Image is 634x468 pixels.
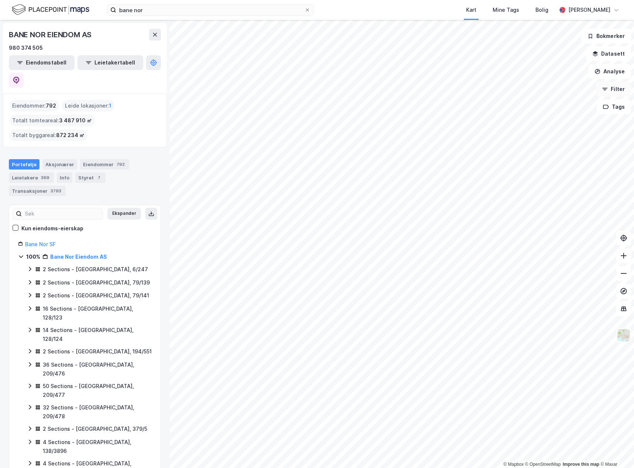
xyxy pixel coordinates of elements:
[43,278,150,287] div: 2 Sections - [GEOGRAPHIC_DATA], 79/139
[586,46,631,61] button: Datasett
[43,382,152,399] div: 50 Sections - [GEOGRAPHIC_DATA], 209/477
[535,6,548,14] div: Bolig
[466,6,476,14] div: Kart
[43,291,149,300] div: 2 Sections - [GEOGRAPHIC_DATA], 79/141
[9,186,66,196] div: Transaksjoner
[43,360,152,378] div: 36 Sections - [GEOGRAPHIC_DATA], 209/476
[9,172,54,183] div: Leietakere
[568,6,610,14] div: [PERSON_NAME]
[9,43,43,52] div: 980 374 505
[43,425,147,433] div: 2 Sections - [GEOGRAPHIC_DATA], 379/5
[597,433,634,468] div: Kontrollprogram for chat
[42,159,77,170] div: Aksjonærer
[493,6,519,14] div: Mine Tags
[9,29,93,41] div: BANE NOR EIENDOM AS
[43,265,148,274] div: 2 Sections - [GEOGRAPHIC_DATA], 6/247
[21,224,83,233] div: Kun eiendoms-eierskap
[43,403,152,421] div: 32 Sections - [GEOGRAPHIC_DATA], 209/478
[107,208,141,220] button: Ekspander
[80,159,129,170] div: Eiendommer
[581,29,631,43] button: Bokmerker
[9,115,95,126] div: Totalt tomteareal :
[77,55,143,70] button: Leietakertabell
[95,174,103,181] div: 7
[115,161,126,168] div: 792
[59,116,92,125] span: 3 487 910 ㎡
[25,241,56,247] a: Bane Nor SF
[563,462,599,467] a: Improve this map
[109,101,111,110] span: 1
[56,131,85,140] span: 872 234 ㎡
[503,462,524,467] a: Mapbox
[597,99,631,114] button: Tags
[57,172,72,183] div: Info
[12,3,89,16] img: logo.f888ab2527a4732fd821a326f86c7f29.svg
[50,254,107,260] a: Bane Nor Eiendom AS
[49,187,63,195] div: 3793
[9,55,75,70] button: Eiendomstabell
[43,438,152,455] div: 4 Sections - [GEOGRAPHIC_DATA], 138/3896
[43,326,152,343] div: 14 Sections - [GEOGRAPHIC_DATA], 128/124
[26,252,40,261] div: 100%
[9,159,39,170] div: Portefølje
[43,347,152,356] div: 2 Sections - [GEOGRAPHIC_DATA], 194/551
[617,328,631,342] img: Z
[9,100,59,112] div: Eiendommer :
[75,172,106,183] div: Styret
[46,101,56,110] span: 792
[43,304,152,322] div: 16 Sections - [GEOGRAPHIC_DATA], 128/123
[596,82,631,97] button: Filter
[116,4,304,15] input: Søk på adresse, matrikkel, gårdeiere, leietakere eller personer
[588,64,631,79] button: Analyse
[9,129,87,141] div: Totalt byggareal :
[597,433,634,468] iframe: Chat Widget
[62,100,114,112] div: Leide lokasjoner :
[525,462,561,467] a: OpenStreetMap
[22,208,103,219] input: Søk
[39,174,51,181] div: 369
